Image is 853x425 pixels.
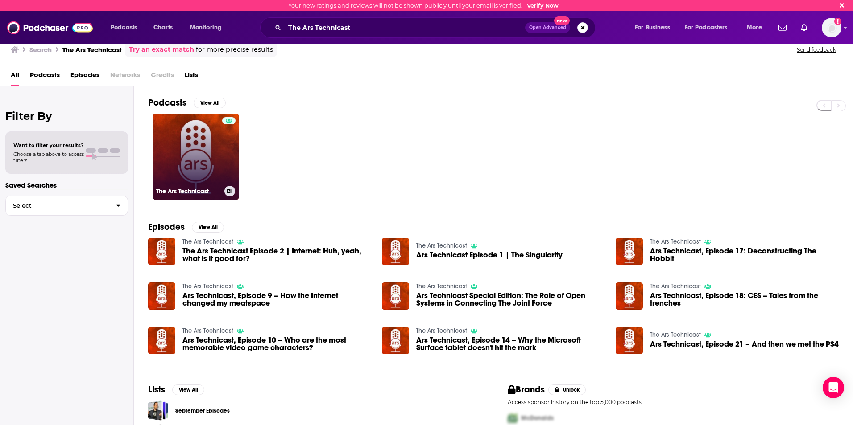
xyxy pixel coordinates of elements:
[775,20,790,35] a: Show notifications dropdown
[104,20,149,35] button: open menu
[11,68,19,86] a: All
[650,238,701,245] a: The Ars Technicast
[416,251,563,259] a: Ars Technicast Episode 1 | The Singularity
[822,18,841,37] button: Show profile menu
[148,282,175,310] img: Ars Technicast, Episode 9 – How the Internet changed my meatspace
[616,238,643,265] img: Ars Technicast, Episode 17: Deconstructing The Hobbit
[822,18,841,37] span: Logged in as jbarbour
[747,21,762,34] span: More
[182,247,371,262] a: The Ars Technicast Episode 2 | Internet: Huh, yeah, what is it good for?
[62,45,122,54] h3: The Ars Technicast
[382,282,409,310] img: Ars Technicast Special Edition: The Role of Open Systems in Connecting The Joint Force
[185,68,198,86] a: Lists
[834,18,841,25] svg: Email not verified
[650,247,839,262] a: Ars Technicast, Episode 17: Deconstructing The Hobbit
[527,2,559,9] a: Verify Now
[416,327,467,335] a: The Ars Technicast
[13,151,84,163] span: Choose a tab above to access filters.
[508,399,839,405] p: Access sponsor history on the top 5,000 podcasts.
[148,384,204,395] a: ListsView All
[148,97,226,108] a: PodcastsView All
[616,282,643,310] img: Ars Technicast, Episode 18: CES – Tales from the trenches
[548,384,586,395] button: Unlock
[192,222,224,233] button: View All
[148,97,186,108] h2: Podcasts
[416,242,467,249] a: The Ars Technicast
[416,336,605,351] a: Ars Technicast, Episode 14 – Why the Microsoft Surface tablet doesn't hit the mark
[148,20,178,35] a: Charts
[29,45,52,54] h3: Search
[521,414,554,422] span: McDonalds
[822,18,841,37] img: User Profile
[525,22,570,33] button: Open AdvancedNew
[190,21,222,34] span: Monitoring
[156,188,221,195] h3: The Ars Technicast
[823,377,844,398] div: Open Intercom Messenger
[30,68,60,86] a: Podcasts
[382,238,409,265] img: Ars Technicast Episode 1 | The Singularity
[182,327,233,335] a: The Ars Technicast
[148,238,175,265] img: The Ars Technicast Episode 2 | Internet: Huh, yeah, what is it good for?
[650,282,701,290] a: The Ars Technicast
[285,20,525,35] input: Search podcasts, credits, & more...
[182,282,233,290] a: The Ars Technicast
[382,327,409,354] img: Ars Technicast, Episode 14 – Why the Microsoft Surface tablet doesn't hit the mark
[5,110,128,123] h2: Filter By
[650,331,701,339] a: The Ars Technicast
[172,384,204,395] button: View All
[288,2,559,9] div: Your new ratings and reviews will not be shown publicly until your email is verified.
[182,292,371,307] a: Ars Technicast, Episode 9 – How the Internet changed my meatspace
[650,292,839,307] a: Ars Technicast, Episode 18: CES – Tales from the trenches
[508,384,545,395] h2: Brands
[679,20,741,35] button: open menu
[184,20,233,35] button: open menu
[129,45,194,55] a: Try an exact match
[70,68,99,86] a: Episodes
[153,21,173,34] span: Charts
[6,203,109,208] span: Select
[151,68,174,86] span: Credits
[7,19,93,36] img: Podchaser - Follow, Share and Rate Podcasts
[529,25,566,30] span: Open Advanced
[635,21,670,34] span: For Business
[111,21,137,34] span: Podcasts
[148,384,165,395] h2: Lists
[182,336,371,351] a: Ars Technicast, Episode 10 – Who are the most memorable video game characters?
[269,17,604,38] div: Search podcasts, credits, & more...
[616,327,643,354] a: Ars Technicast, Episode 21 – And then we met the PS4
[175,406,230,416] a: September Episodes
[629,20,681,35] button: open menu
[5,181,128,189] p: Saved Searches
[148,327,175,354] img: Ars Technicast, Episode 10 – Who are the most memorable video game characters?
[182,238,233,245] a: The Ars Technicast
[194,98,226,108] button: View All
[416,282,467,290] a: The Ars Technicast
[196,45,273,55] span: for more precise results
[153,114,239,200] a: The Ars Technicast
[110,68,140,86] span: Networks
[794,46,839,53] button: Send feedback
[416,292,605,307] a: Ars Technicast Special Edition: The Role of Open Systems in Connecting The Joint Force
[685,21,728,34] span: For Podcasters
[13,142,84,148] span: Want to filter your results?
[5,196,128,216] button: Select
